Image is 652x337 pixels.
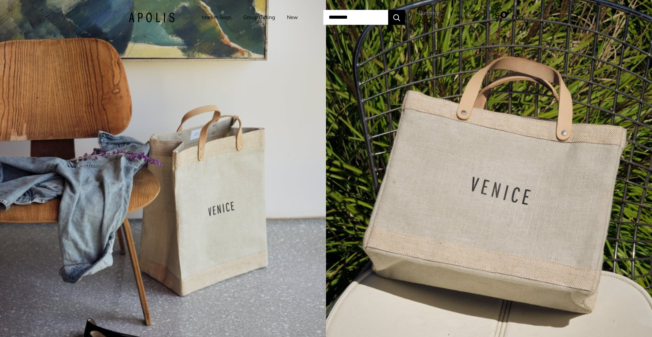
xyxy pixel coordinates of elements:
a: Market Bags [202,13,231,22]
span: Currency [419,8,443,18]
span: 0 [501,11,507,18]
span: USD $ [419,17,436,24]
img: Apolis [129,13,175,22]
a: My Account [458,13,482,21]
a: Group Gifting [243,13,275,22]
button: USD $ [419,16,443,27]
a: 0 Cart [494,12,523,23]
span: Cart [512,14,523,21]
input: Search... [323,10,388,25]
a: New [287,13,298,22]
button: Search [388,10,405,25]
